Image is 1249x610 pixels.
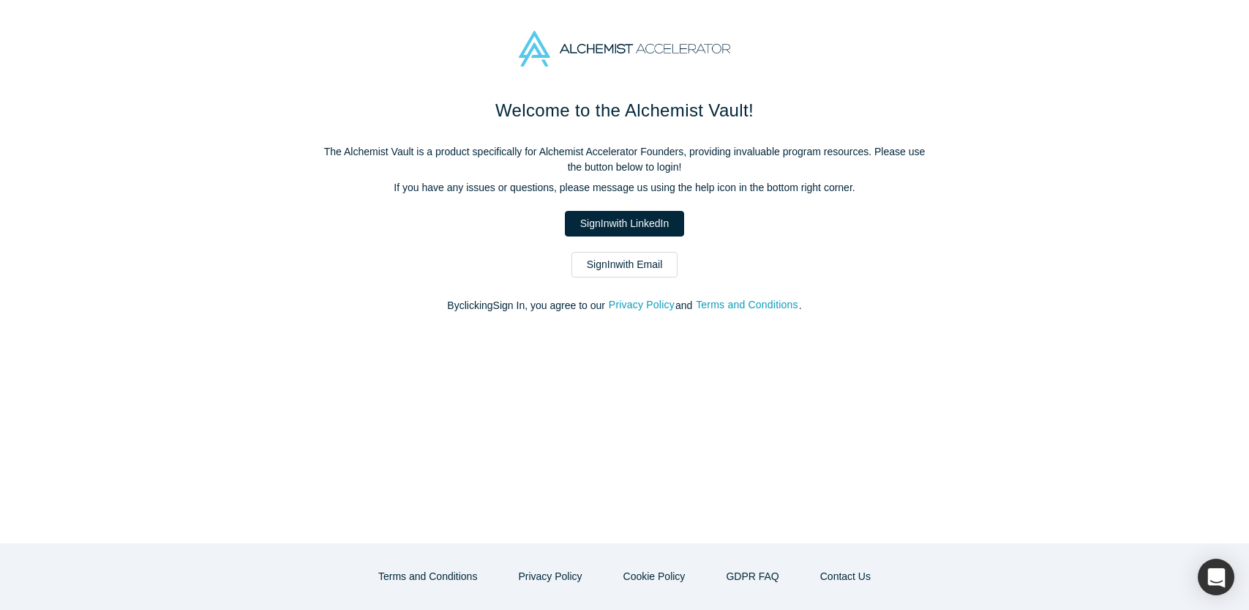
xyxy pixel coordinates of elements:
[608,297,675,313] button: Privacy Policy
[519,31,729,67] img: Alchemist Accelerator Logo
[608,564,701,589] button: Cookie Policy
[571,252,678,278] a: SignInwith Email
[318,97,932,124] h1: Welcome to the Alchemist Vault!
[503,564,597,589] button: Privacy Policy
[318,298,932,313] p: By clicking Sign In , you agree to our and .
[363,564,492,589] button: Terms and Conditions
[695,297,799,313] button: Terms and Conditions
[565,211,684,237] a: SignInwith LinkedIn
[318,144,932,175] p: The Alchemist Vault is a product specifically for Alchemist Accelerator Founders, providing inval...
[318,180,932,196] p: If you have any issues or questions, please message us using the help icon in the bottom right co...
[710,564,794,589] a: GDPR FAQ
[805,564,886,589] button: Contact Us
